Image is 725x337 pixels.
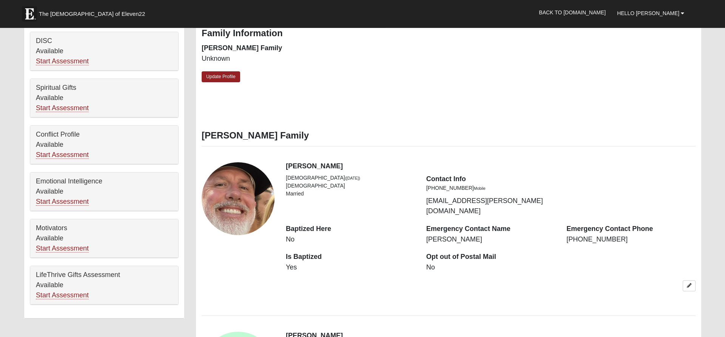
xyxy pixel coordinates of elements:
[426,175,466,183] strong: Contact Info
[286,162,696,171] h4: [PERSON_NAME]
[426,184,555,192] li: [PHONE_NUMBER]
[566,235,696,245] dd: [PHONE_NUMBER]
[39,10,145,18] span: The [DEMOGRAPHIC_DATA] of Eleven22
[36,198,89,206] a: Start Assessment
[62,328,111,335] span: ViewState Size: 61 KB
[30,79,178,117] div: Spiritual Gifts Available
[30,126,178,164] div: Conflict Profile Available
[706,324,720,335] a: Block Configuration (Alt-B)
[286,263,415,272] dd: Yes
[7,329,54,334] a: Page Load Time: 2.60s
[426,263,555,272] dd: No
[202,28,696,39] h3: Family Information
[286,235,415,245] dd: No
[30,32,178,71] div: DISC Available
[18,3,169,22] a: The [DEMOGRAPHIC_DATA] of Eleven22
[202,130,696,141] h3: [PERSON_NAME] Family
[117,328,161,335] span: HTML Size: 161 KB
[426,235,555,245] dd: [PERSON_NAME]
[30,219,178,258] div: Motivators Available
[474,186,486,191] small: Mobile
[426,224,555,234] dt: Emergency Contact Name
[167,327,171,335] a: Web cache enabled
[202,43,443,53] dt: [PERSON_NAME] Family
[611,4,690,23] a: Hello [PERSON_NAME]
[286,174,415,182] li: [DEMOGRAPHIC_DATA]
[683,280,696,291] a: Edit Phil Schell
[30,266,178,305] div: LifeThrive Gifts Assessment Available
[36,57,89,65] a: Start Assessment
[286,224,415,234] dt: Baptized Here
[202,71,240,82] a: Update Profile
[202,54,443,64] dd: Unknown
[286,182,415,190] li: [DEMOGRAPHIC_DATA]
[36,151,89,159] a: Start Assessment
[566,224,696,234] dt: Emergency Contact Phone
[426,252,555,262] dt: Opt out of Postal Mail
[202,162,275,235] a: View Fullsize Photo
[421,174,561,216] div: [EMAIL_ADDRESS][PERSON_NAME][DOMAIN_NAME]
[36,291,89,299] a: Start Assessment
[286,190,415,198] li: Married
[617,10,679,16] span: Hello [PERSON_NAME]
[36,245,89,252] a: Start Assessment
[533,3,611,22] a: Back to [DOMAIN_NAME]
[22,6,37,22] img: Eleven22 logo
[30,172,178,211] div: Emotional Intelligence Available
[345,176,360,180] small: ([DATE])
[36,104,89,112] a: Start Assessment
[286,252,415,262] dt: Is Baptized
